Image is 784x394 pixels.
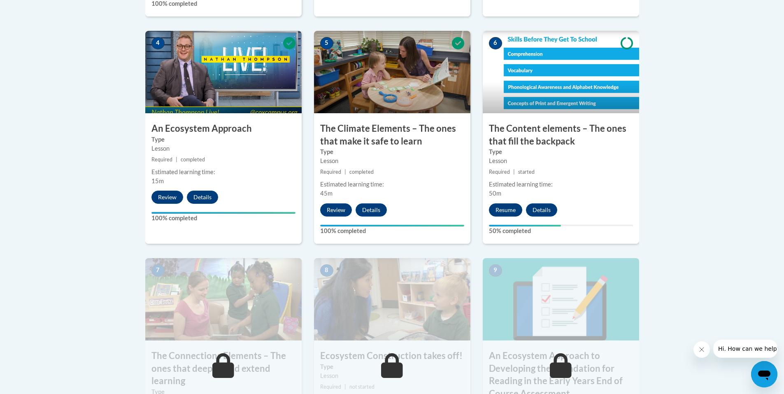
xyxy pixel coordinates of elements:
[176,156,177,163] span: |
[693,341,710,358] iframe: Close message
[145,122,302,135] h3: An Ecosystem Approach
[344,384,346,390] span: |
[151,177,164,184] span: 15m
[320,371,464,380] div: Lesson
[713,340,777,358] iframe: Message from company
[489,147,633,156] label: Type
[489,190,501,197] span: 50m
[320,225,464,226] div: Your progress
[314,31,470,113] img: Course Image
[489,225,561,226] div: Your progress
[489,203,522,217] button: Resume
[314,258,470,340] img: Course Image
[489,169,510,175] span: Required
[320,226,464,235] label: 100% completed
[181,156,205,163] span: completed
[489,156,633,166] div: Lesson
[349,384,375,390] span: not started
[320,169,341,175] span: Required
[151,135,295,144] label: Type
[151,168,295,177] div: Estimated learning time:
[151,264,165,277] span: 7
[151,212,295,214] div: Your progress
[349,169,374,175] span: completed
[483,122,639,148] h3: The Content elements – The ones that fill the backpack
[320,156,464,166] div: Lesson
[145,31,302,113] img: Course Image
[151,214,295,223] label: 100% completed
[483,31,639,113] img: Course Image
[489,37,502,49] span: 6
[513,169,515,175] span: |
[151,37,165,49] span: 4
[187,191,218,204] button: Details
[151,144,295,153] div: Lesson
[356,203,387,217] button: Details
[320,190,333,197] span: 45m
[344,169,346,175] span: |
[314,122,470,148] h3: The Climate Elements – The ones that make it safe to learn
[518,169,535,175] span: started
[314,350,470,362] h3: Ecosystem Construction takes off!
[489,180,633,189] div: Estimated learning time:
[151,191,183,204] button: Review
[320,264,333,277] span: 8
[320,362,464,371] label: Type
[320,37,333,49] span: 5
[320,147,464,156] label: Type
[483,258,639,340] img: Course Image
[526,203,557,217] button: Details
[145,258,302,340] img: Course Image
[151,156,172,163] span: Required
[489,264,502,277] span: 9
[320,203,352,217] button: Review
[320,384,341,390] span: Required
[489,226,633,235] label: 50% completed
[145,350,302,387] h3: The Connections Elements – The ones that deepen and extend learning
[751,361,777,387] iframe: Button to launch messaging window
[5,6,67,12] span: Hi. How can we help?
[320,180,464,189] div: Estimated learning time:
